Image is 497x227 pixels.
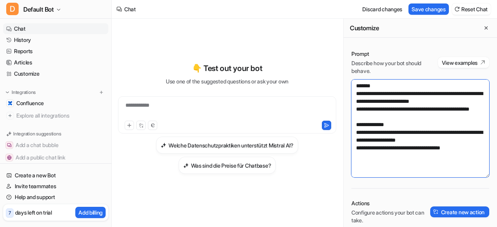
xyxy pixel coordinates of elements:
[156,137,298,154] button: Welche Datenschutzpraktiken unterstützt Mistral AI?Welche Datenschutzpraktiken unterstützt Mistra...
[16,109,105,122] span: Explore all integrations
[350,24,379,32] h2: Customize
[169,141,294,149] h3: Welche Datenschutzpraktiken unterstützt Mistral AI?
[433,209,439,215] img: create-action-icon.svg
[124,5,136,13] div: Chat
[359,3,405,15] button: Discard changes
[13,130,61,137] p: Integration suggestions
[3,88,38,96] button: Integrations
[9,210,11,217] p: 7
[23,4,54,15] span: Default Bot
[3,181,108,192] a: Invite teammates
[351,199,430,207] p: Actions
[3,23,108,34] a: Chat
[481,23,491,33] button: Close flyout
[452,3,491,15] button: Reset Chat
[3,35,108,45] a: History
[3,68,108,79] a: Customize
[7,143,12,147] img: Add a chat bubble
[183,163,189,168] img: Was sind die Preise für Chatbase?
[3,57,108,68] a: Articles
[16,99,44,107] span: Confluence
[3,98,108,109] a: ConfluenceConfluence
[3,151,108,164] button: Add a public chat linkAdd a public chat link
[8,101,12,106] img: Confluence
[351,209,430,224] p: Configure actions your bot can take.
[351,59,438,75] p: Describe how your bot should behave.
[430,206,489,217] button: Create new action
[166,77,288,85] p: Use one of the suggested questions or ask your own
[6,3,19,15] span: D
[191,161,271,170] h3: Was sind die Preise für Chatbase?
[351,50,438,58] p: Prompt
[3,170,108,181] a: Create a new Bot
[3,192,108,203] a: Help and support
[78,208,103,217] p: Add billing
[15,208,52,217] p: days left on trial
[7,155,12,160] img: Add a public chat link
[454,6,460,12] img: reset
[161,142,166,148] img: Welche Datenschutzpraktiken unterstützt Mistral AI?
[408,3,449,15] button: Save changes
[3,46,108,57] a: Reports
[5,90,10,95] img: expand menu
[12,89,36,95] p: Integrations
[3,139,108,151] button: Add a chat bubbleAdd a chat bubble
[438,57,489,68] button: View examples
[99,90,104,95] img: menu_add.svg
[75,207,106,218] button: Add billing
[179,157,276,174] button: Was sind die Preise für Chatbase?Was sind die Preise für Chatbase?
[6,112,14,120] img: explore all integrations
[3,110,108,121] a: Explore all integrations
[192,62,262,74] p: 👇 Test out your bot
